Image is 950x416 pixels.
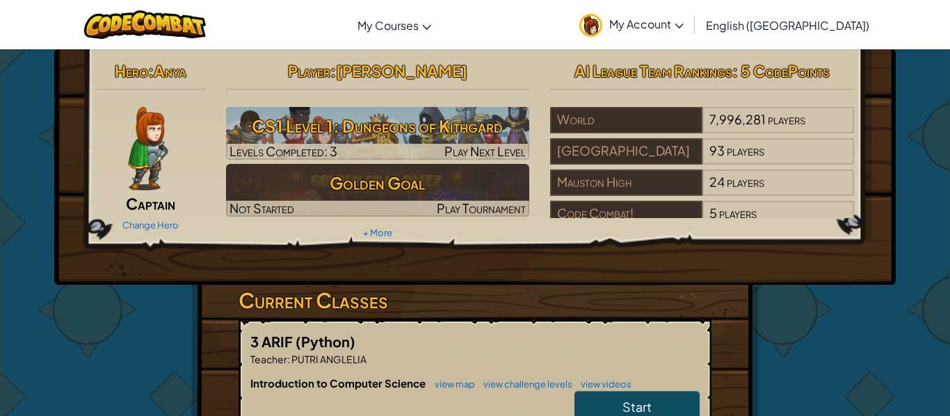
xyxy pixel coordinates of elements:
[290,353,367,365] span: PUTRI ANGLELIA
[330,61,336,81] span: :
[226,167,530,199] h3: Golden Goal
[768,111,805,127] span: players
[550,120,854,136] a: World7,996,281players
[609,17,684,31] span: My Account
[84,10,206,39] img: CodeCombat logo
[550,169,702,196] div: Mauston High
[574,378,631,390] a: view videos
[622,399,652,415] span: Start
[709,205,717,221] span: 5
[709,111,766,127] span: 7,996,281
[126,194,175,213] span: Captain
[719,205,757,221] span: players
[239,285,711,316] h3: Current Classes
[550,138,702,165] div: [GEOGRAPHIC_DATA]
[579,14,602,37] img: avatar
[732,61,830,81] span: : 5 CodePoints
[115,61,148,81] span: Hero
[709,142,725,158] span: 93
[154,61,186,81] span: Anya
[226,107,530,160] img: CS1 Level 1: Dungeons of Kithgard
[550,151,854,167] a: [GEOGRAPHIC_DATA]93players
[699,6,876,44] a: English ([GEOGRAPHIC_DATA])
[226,110,530,142] h3: CS1 Level 1: Dungeons of Kithgard
[122,219,179,231] a: Change Hero
[550,107,702,133] div: World
[250,376,428,390] span: Introduction to Computer Science
[476,378,572,390] a: view challenge levels
[296,333,355,350] span: (Python)
[250,353,287,365] span: Teacher
[444,143,526,159] span: Play Next Level
[709,174,725,190] span: 24
[428,378,475,390] a: view map
[357,18,419,33] span: My Courses
[550,201,702,227] div: Code Combat!
[287,353,290,365] span: :
[230,143,337,159] span: Levels Completed: 3
[288,61,330,81] span: Player
[363,227,392,238] a: + More
[226,107,530,160] a: Play Next Level
[572,3,691,47] a: My Account
[574,61,732,81] span: AI League Team Rankings
[148,61,154,81] span: :
[226,164,530,217] img: Golden Goal
[250,333,296,350] span: 3 ARIF
[727,174,764,190] span: players
[128,107,168,190] img: captain-pose.png
[351,6,438,44] a: My Courses
[727,142,764,158] span: players
[336,61,467,81] span: [PERSON_NAME]
[230,200,294,216] span: Not Started
[550,183,854,199] a: Mauston High24players
[226,164,530,217] a: Golden GoalNot StartedPlay Tournament
[706,18,869,33] span: English ([GEOGRAPHIC_DATA])
[550,214,854,230] a: Code Combat!5players
[437,200,526,216] span: Play Tournament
